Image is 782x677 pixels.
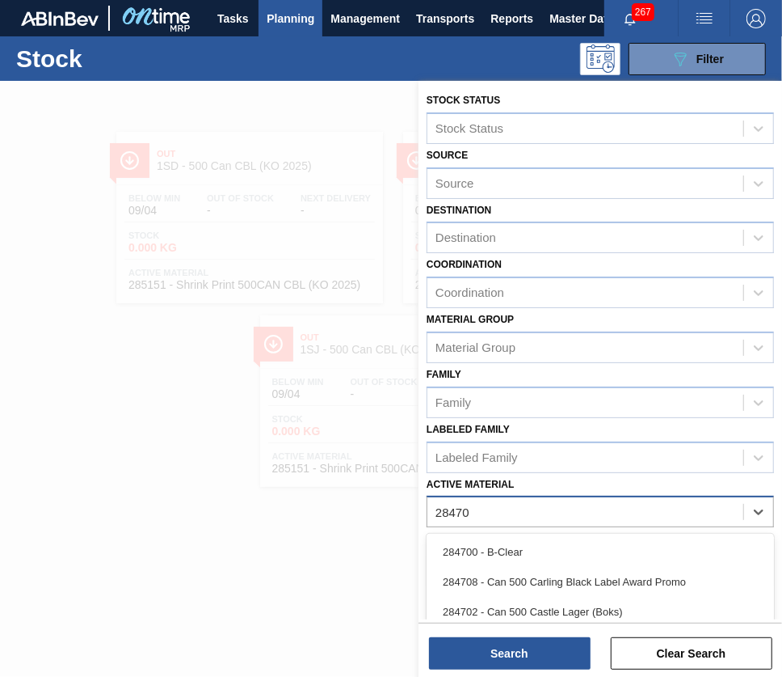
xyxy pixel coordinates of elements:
span: Transports [416,9,474,28]
div: 284702 - Can 500 Castle Lager (Boks) [427,597,774,627]
span: Filter [696,53,724,66]
label: Destination [427,205,491,216]
label: Coordination [427,259,502,270]
span: Planning [267,9,314,28]
div: 284700 - B-Clear [427,537,774,567]
label: Family [427,369,461,380]
label: Labeled Family [427,424,510,435]
label: Stock Status [427,95,500,106]
img: userActions [695,9,714,28]
button: Notifications [604,7,656,30]
span: Management [330,9,400,28]
label: Source [427,150,468,161]
div: Stock Status [435,121,503,135]
div: Coordination [435,286,504,300]
label: Material Group [427,314,514,325]
span: Reports [490,9,533,28]
div: Labeled Family [435,451,518,464]
span: 267 [632,3,654,21]
span: Tasks [215,9,250,28]
button: Filter [629,43,766,75]
span: Master Data [549,9,613,28]
img: Logout [746,9,766,28]
label: Active Material [427,479,514,490]
img: TNhmsLtSVTkK8tSr43FrP2fwEKptu5GPRR3wAAAABJRU5ErkJggg== [21,11,99,26]
div: Source [435,176,474,190]
div: Family [435,396,471,409]
div: Material Group [435,341,515,354]
div: Programming: no user selected [580,43,620,75]
h1: Stock [16,49,225,68]
div: Destination [435,231,496,245]
div: 284708 - Can 500 Carling Black Label Award Promo [427,567,774,597]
